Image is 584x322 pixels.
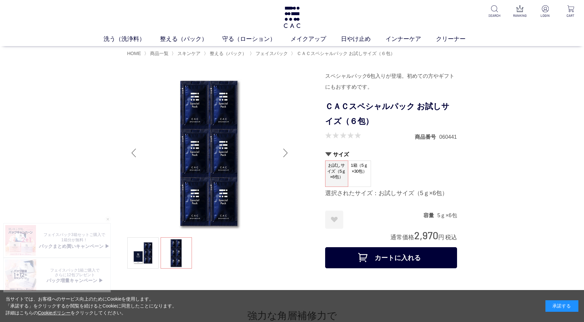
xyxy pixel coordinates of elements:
a: 商品一覧 [149,51,169,56]
li: 〉 [250,50,290,57]
a: Cookieポリシー [38,310,71,315]
div: 承諾する [545,300,578,312]
dt: 商品番号 [415,133,439,140]
li: 〉 [144,50,170,57]
a: 日やけ止め [341,35,385,44]
span: お試しサイズ（5ｇ×6包） [325,161,348,182]
dd: 060441 [439,133,457,140]
a: 整える（パック） [160,35,222,44]
p: RANKING [512,13,528,18]
span: 円 [438,234,444,241]
span: フェイスパック [256,51,288,56]
div: スペシャルパック6包入りが登場。初めての方やギフトにもおすすめです。 [325,71,457,93]
a: インナーケア [385,35,436,44]
a: SEARCH [486,5,503,18]
h1: ＣＡＣスペシャルパック お試しサイズ（６包） [325,99,457,129]
li: 〉 [291,50,397,57]
a: HOME [127,51,141,56]
li: 〉 [204,50,248,57]
dd: 5ｇ×6包 [437,212,457,219]
span: 通常価格 [390,234,414,241]
p: SEARCH [486,13,503,18]
a: フェイスパック [254,51,288,56]
span: 整える（パック） [210,51,247,56]
a: CART [563,5,579,18]
div: Next slide [279,140,292,166]
a: スキンケア [176,51,200,56]
div: 選択されたサイズ：お試しサイズ（5ｇ×6包） [325,190,457,197]
a: メイクアップ [291,35,341,44]
span: 税込 [445,234,457,241]
span: スキンケア [177,51,200,56]
div: Previous slide [127,140,140,166]
span: 1箱（5ｇ×30包） [348,161,371,180]
p: LOGIN [537,13,553,18]
a: 守る（ローション） [222,35,291,44]
a: RANKING [512,5,528,18]
div: 当サイトでは、お客様へのサービス向上のためにCookieを使用します。 「承諾する」をクリックするか閲覧を続けるとCookieに同意したことになります。 詳細はこちらの をクリックしてください。 [6,296,177,316]
a: LOGIN [537,5,553,18]
li: 〉 [171,50,202,57]
span: 商品一覧 [150,51,169,56]
a: お気に入りに登録する [325,211,343,229]
a: ＣＡＣスペシャルパック お試しサイズ（６包） [295,51,395,56]
h2: サイズ [325,151,457,158]
dt: 容量 [423,212,437,219]
button: カートに入れる [325,247,457,268]
span: ＣＡＣスペシャルパック お試しサイズ（６包） [297,51,395,56]
a: 整える（パック） [208,51,247,56]
img: logo [283,7,301,28]
p: CART [563,13,579,18]
span: 2,970 [414,229,438,241]
img: ＣＡＣスペシャルパック お試しサイズ（６包） お試しサイズ（5ｇ×6包） [127,71,292,235]
a: 洗う（洗浄料） [104,35,160,44]
a: クリーナー [436,35,480,44]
